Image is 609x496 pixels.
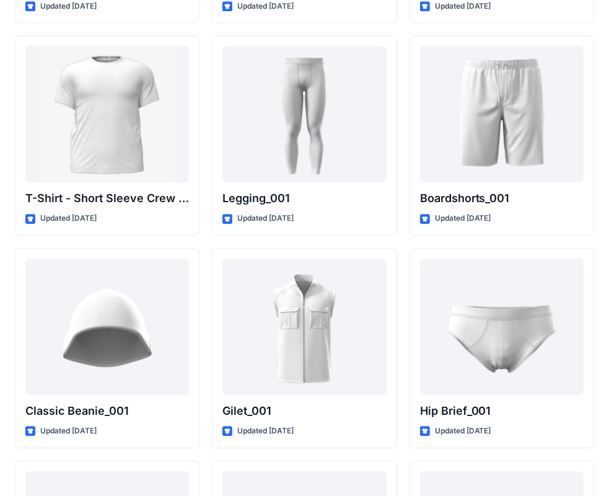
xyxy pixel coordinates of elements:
[40,212,97,225] p: Updated [DATE]
[435,212,491,225] p: Updated [DATE]
[25,46,189,182] a: T-Shirt - Short Sleeve Crew Neck
[420,190,584,207] p: Boardshorts_001
[420,259,584,395] a: Hip Brief_001
[222,402,386,420] p: Gilet_001
[25,259,189,395] a: Classic Beanie_001
[237,425,294,438] p: Updated [DATE]
[40,425,97,438] p: Updated [DATE]
[222,190,386,207] p: Legging_001
[222,259,386,395] a: Gilet_001
[25,190,189,207] p: T-Shirt - Short Sleeve Crew Neck
[237,212,294,225] p: Updated [DATE]
[25,402,189,420] p: Classic Beanie_001
[420,402,584,420] p: Hip Brief_001
[222,46,386,182] a: Legging_001
[435,425,491,438] p: Updated [DATE]
[420,46,584,182] a: Boardshorts_001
